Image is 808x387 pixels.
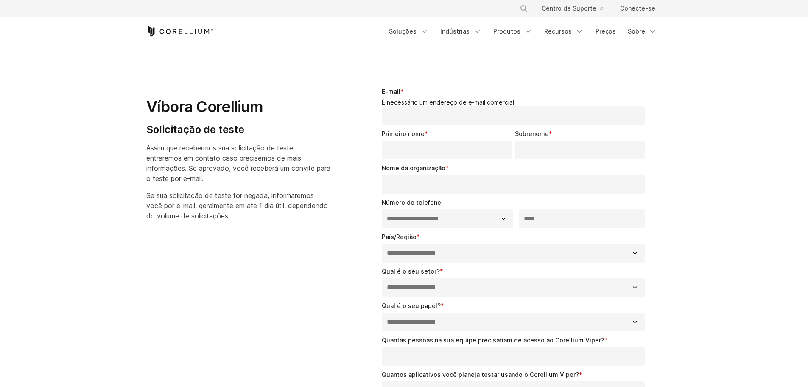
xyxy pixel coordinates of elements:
font: Sobre [628,28,645,35]
div: Menu de navegação [509,1,662,16]
font: Produtos [493,28,520,35]
div: Menu de navegação [384,24,662,39]
font: Quantas pessoas na sua equipe precisariam de acesso ao Corellium Viper? [382,336,604,344]
font: Qual é o seu papel? [382,302,441,309]
font: Primeiro nome [382,130,425,137]
font: Soluções [389,28,417,35]
font: Qual é o seu setor? [382,268,440,275]
font: Sobrenome [515,130,549,137]
font: Recursos [544,28,572,35]
font: E-mail [382,88,400,95]
font: Quantos aplicativos você planeja testar usando o Corellium Viper? [382,371,579,378]
font: Solicitação de teste [146,123,244,136]
a: Página inicial do Corellium [146,26,214,37]
font: Víbora Corellium [146,97,263,116]
font: Centro de Suporte [542,5,596,12]
font: Indústrias [440,28,470,35]
font: Se sua solicitação de teste for negada, informaremos você por e-mail, geralmente em até 1 dia úti... [146,191,328,220]
button: Procurar [516,1,531,16]
font: Nome da organização [382,164,445,172]
font: Preços [596,28,616,35]
font: É necessário um endereço de e-mail comercial [382,99,514,106]
font: País/Região [382,233,417,240]
font: Assim que recebermos sua solicitação de teste, entraremos em contato caso precisemos de mais info... [146,144,330,183]
font: Número de telefone [382,199,441,206]
font: Conecte-se [620,5,655,12]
